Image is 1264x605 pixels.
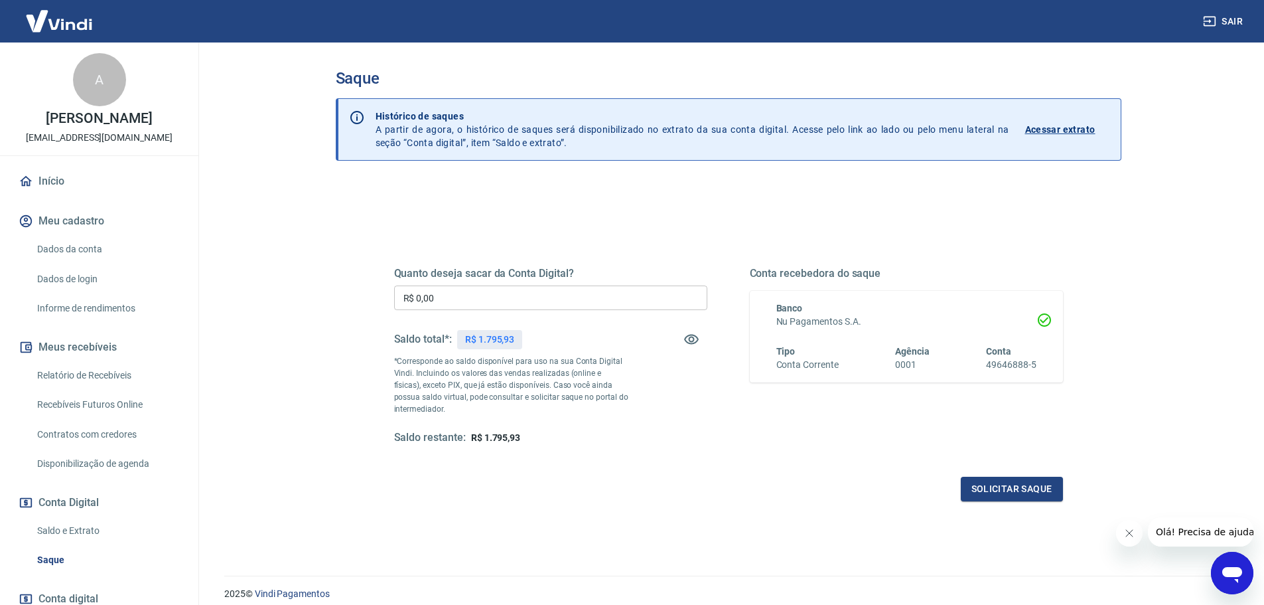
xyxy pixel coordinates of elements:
h5: Quanto deseja sacar da Conta Digital? [394,267,707,280]
p: Histórico de saques [376,110,1009,123]
a: Recebíveis Futuros Online [32,391,182,418]
div: A [73,53,126,106]
button: Conta Digital [16,488,182,517]
h6: 0001 [895,358,930,372]
span: Banco [776,303,803,313]
h5: Saldo restante: [394,431,466,445]
button: Solicitar saque [961,477,1063,501]
iframe: Mensagem da empresa [1148,517,1253,547]
p: *Corresponde ao saldo disponível para uso na sua Conta Digital Vindi. Incluindo os valores das ve... [394,355,629,415]
a: Contratos com credores [32,421,182,448]
span: Olá! Precisa de ajuda? [8,9,111,20]
h5: Saldo total*: [394,333,452,346]
span: Tipo [776,346,796,357]
a: Vindi Pagamentos [255,588,330,599]
a: Informe de rendimentos [32,295,182,322]
p: [EMAIL_ADDRESS][DOMAIN_NAME] [26,131,173,145]
h6: Nu Pagamentos S.A. [776,315,1036,329]
p: R$ 1.795,93 [465,333,514,347]
h6: 49646888-5 [986,358,1036,372]
a: Saldo e Extrato [32,517,182,545]
h6: Conta Corrente [776,358,839,372]
iframe: Botão para abrir a janela de mensagens [1211,552,1253,594]
span: Agência [895,346,930,357]
a: Relatório de Recebíveis [32,362,182,389]
button: Meu cadastro [16,207,182,236]
p: Acessar extrato [1025,123,1095,136]
h3: Saque [336,69,1121,88]
p: 2025 © [224,587,1232,601]
button: Meus recebíveis [16,333,182,362]
p: [PERSON_NAME] [46,112,152,126]
a: Disponibilização de agenda [32,450,182,477]
span: R$ 1.795,93 [471,432,520,443]
iframe: Fechar mensagem [1116,520,1143,547]
p: A partir de agora, o histórico de saques será disponibilizado no extrato da sua conta digital. Ac... [376,110,1009,149]
a: Dados de login [32,266,182,293]
a: Saque [32,547,182,574]
span: Conta [986,346,1011,357]
a: Acessar extrato [1025,110,1110,149]
a: Dados da conta [32,236,182,263]
a: Início [16,167,182,196]
img: Vindi [16,1,102,41]
button: Sair [1200,9,1248,34]
h5: Conta recebedora do saque [750,267,1063,280]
